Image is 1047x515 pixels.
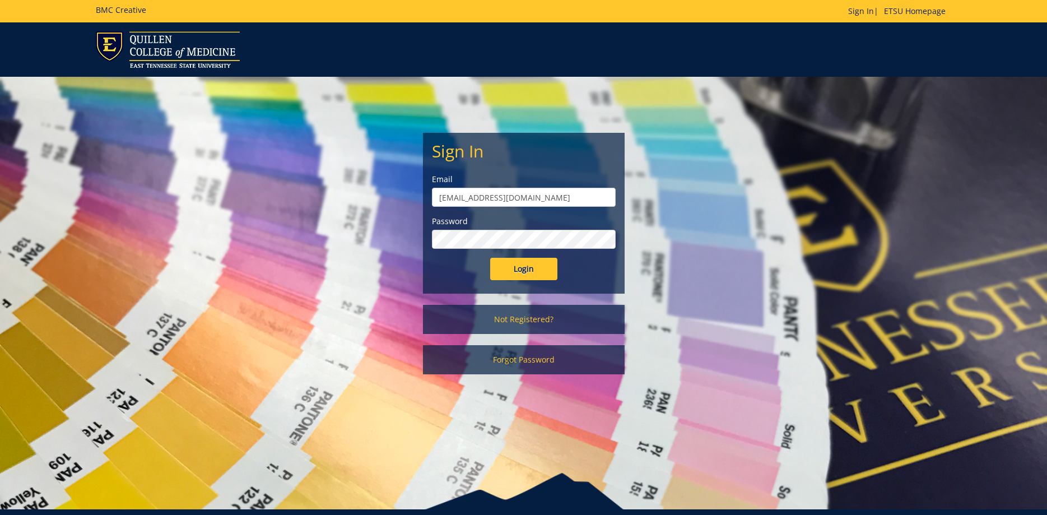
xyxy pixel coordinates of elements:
label: Password [432,216,616,227]
a: ETSU Homepage [878,6,951,16]
p: | [848,6,951,17]
img: ETSU logo [96,31,240,68]
a: Sign In [848,6,874,16]
label: Email [432,174,616,185]
a: Not Registered? [423,305,625,334]
a: Forgot Password [423,345,625,374]
h5: BMC Creative [96,6,146,14]
h2: Sign In [432,142,616,160]
input: Login [490,258,557,280]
